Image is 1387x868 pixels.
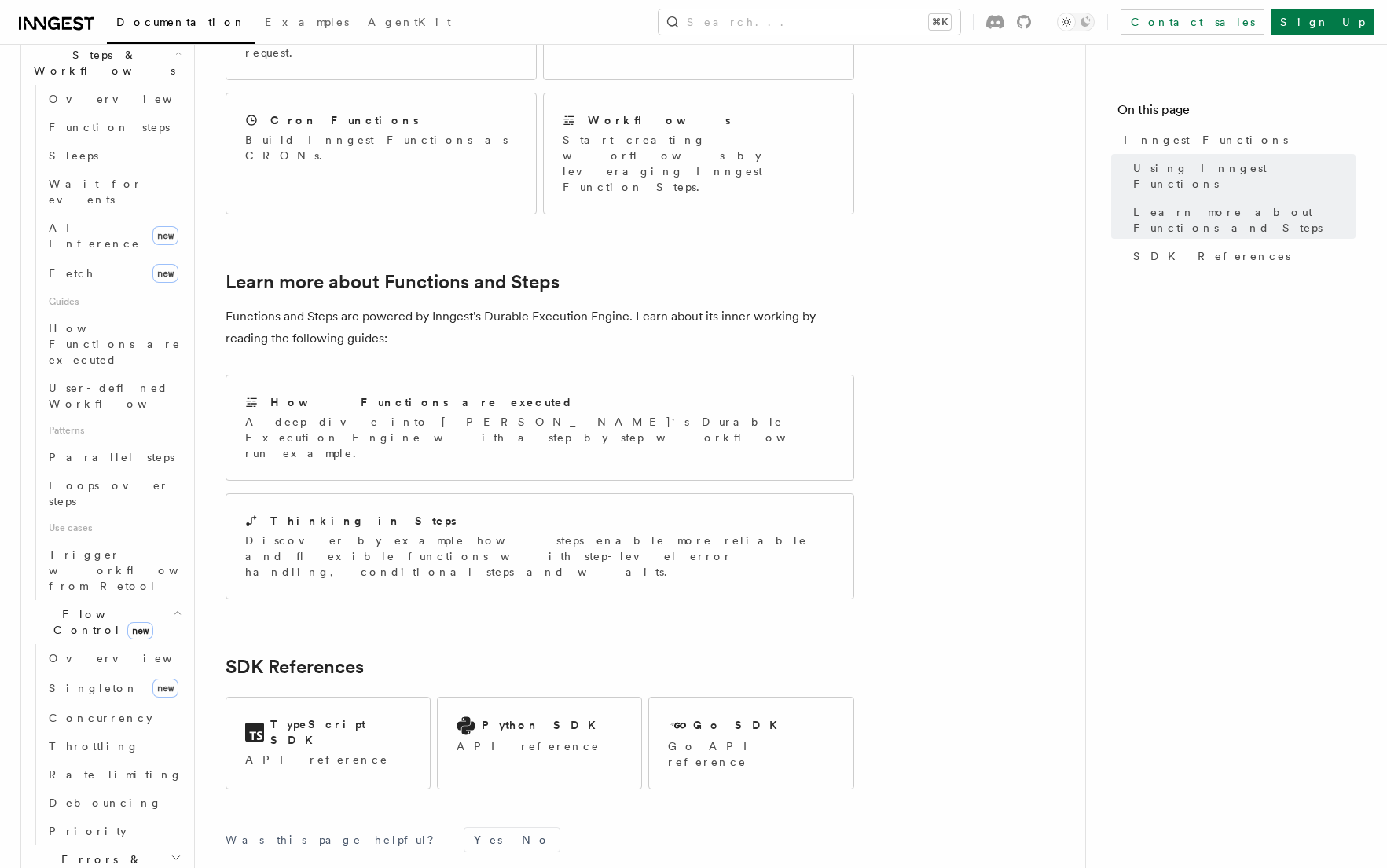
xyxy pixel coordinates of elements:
h2: How Functions are executed [270,394,574,410]
a: TypeScript SDKAPI reference [226,697,431,789]
a: Sign Up [1271,9,1374,35]
a: Parallel steps [42,443,185,471]
h2: TypeScript SDK [270,716,411,748]
span: Wait for events [49,178,142,206]
h2: Thinking in Steps [270,513,457,529]
a: Thinking in StepsDiscover by example how steps enable more reliable and flexible functions with s... [226,493,854,599]
button: Search...⌘K [659,9,960,35]
button: Flow Controlnew [28,600,185,644]
p: Functions and Steps are powered by Inngest's Durable Execution Engine. Learn about its inner work... [226,306,854,350]
span: Guides [42,289,185,314]
a: Python SDKAPI reference [437,697,642,789]
h4: On this page [1117,101,1356,126]
span: Trigger workflows from Retool [49,548,222,592]
a: Debouncing [42,789,185,817]
a: Contact sales [1121,9,1264,35]
a: Fetchnew [42,258,185,289]
h2: Python SDK [482,717,605,733]
a: Using Inngest Functions [1127,154,1356,198]
span: Priority [49,825,127,837]
span: Fetch [49,267,94,280]
button: Steps & Workflows [28,41,185,85]
a: Cron FunctionsBuild Inngest Functions as CRONs. [226,93,537,214]
span: Documentation [116,16,246,28]
span: Debouncing [49,797,162,809]
p: Was this page helpful? [226,832,445,848]
span: Flow Control [28,606,173,638]
div: Steps & Workflows [28,85,185,600]
a: How Functions are executedA deep dive into [PERSON_NAME]'s Durable Execution Engine with a step-b... [226,375,854,481]
span: Patterns [42,418,185,443]
a: Singletonnew [42,672,185,704]
span: Overview [49,652,211,665]
a: Overview [42,85,185,113]
a: SDK References [226,656,364,678]
a: Learn more about Functions and Steps [226,271,560,293]
p: A deep dive into [PERSON_NAME]'s Durable Execution Engine with a step-by-step workflow run example. [245,414,835,461]
p: Go API reference [668,738,834,770]
span: Rate limiting [49,768,182,781]
span: Overview [49,93,211,105]
span: How Functions are executed [49,322,181,366]
button: Yes [464,828,512,852]
a: Trigger workflows from Retool [42,540,185,600]
a: How Functions are executed [42,314,185,374]
span: Loops over steps [49,479,169,507]
a: AI Inferencenew [42,214,185,258]
a: Loops over steps [42,471,185,515]
a: Learn more about Functions and Steps [1127,198,1356,242]
span: new [127,622,153,639]
a: Documentation [107,5,255,44]
a: Throttling [42,732,185,760]
a: SDK References [1127,242,1356,270]
span: new [152,679,178,698]
span: Steps & Workflows [28,47,175,79]
a: Function steps [42,113,185,141]
p: API reference [457,738,605,754]
span: AI Inference [49,222,140,250]
span: Singleton [49,682,138,694]
span: Function steps [49,121,170,134]
span: AgentKit [368,16,451,28]
p: Discover by example how steps enable more reliable and flexible functions with step-level error h... [245,533,835,580]
h2: Workflows [588,112,731,128]
span: User-defined Workflows [49,382,190,410]
a: Rate limiting [42,760,185,789]
div: Flow Controlnew [28,644,185,845]
span: Throttling [49,740,139,753]
span: Inngest Functions [1124,132,1288,148]
span: Sleeps [49,149,98,162]
span: new [152,226,178,245]
span: Using Inngest Functions [1133,160,1356,192]
span: Parallel steps [49,451,174,463]
kbd: ⌘K [929,14,951,30]
a: Sleeps [42,141,185,170]
a: Priority [42,817,185,845]
button: No [512,828,560,852]
a: Inngest Functions [1117,126,1356,154]
h2: Cron Functions [270,112,419,128]
span: new [152,264,178,283]
a: User-defined Workflows [42,374,185,418]
p: API reference [245,752,411,767]
span: Use cases [42,515,185,540]
a: Wait for events [42,170,185,214]
button: Toggle dark mode [1057,13,1095,31]
span: SDK References [1133,248,1290,264]
h2: Go SDK [693,717,787,733]
p: Build Inngest Functions as CRONs. [245,132,517,163]
span: Concurrency [49,712,152,724]
p: Start creating worflows by leveraging Inngest Function Steps. [563,132,835,195]
a: Overview [42,644,185,672]
a: AgentKit [358,5,460,42]
a: WorkflowsStart creating worflows by leveraging Inngest Function Steps. [543,93,854,214]
a: Concurrency [42,704,185,732]
span: Examples [265,16,349,28]
span: Learn more about Functions and Steps [1133,204,1356,236]
a: Examples [255,5,358,42]
a: Go SDKGo API reference [648,697,853,789]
